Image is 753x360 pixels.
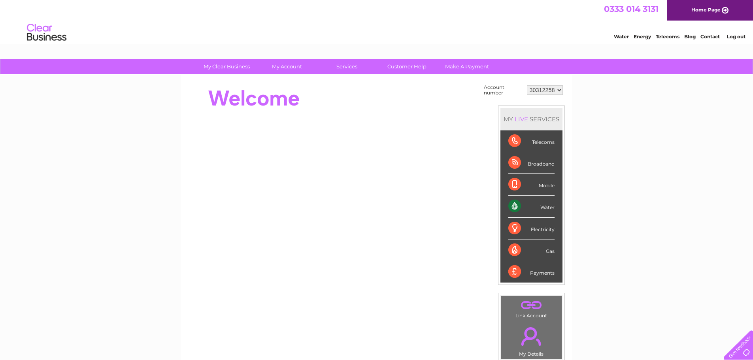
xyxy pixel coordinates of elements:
div: Payments [508,261,555,283]
a: My Account [254,59,319,74]
td: My Details [501,320,562,359]
a: . [503,298,560,312]
a: Energy [634,34,651,40]
div: MY SERVICES [500,108,562,130]
a: 0333 014 3131 [604,4,659,14]
div: Gas [508,239,555,261]
a: Services [314,59,379,74]
a: My Clear Business [194,59,259,74]
a: Make A Payment [434,59,500,74]
div: Broadband [508,152,555,174]
div: Telecoms [508,130,555,152]
td: Link Account [501,296,562,320]
a: Water [614,34,629,40]
div: Water [508,196,555,217]
a: Customer Help [374,59,440,74]
td: Account number [482,83,525,98]
div: Clear Business is a trading name of Verastar Limited (registered in [GEOGRAPHIC_DATA] No. 3667643... [190,4,564,38]
div: LIVE [513,115,530,123]
a: Contact [700,34,720,40]
img: logo.png [26,21,67,45]
a: Telecoms [656,34,679,40]
a: Blog [684,34,696,40]
div: Mobile [508,174,555,196]
div: Electricity [508,218,555,239]
a: Log out [727,34,745,40]
a: . [503,322,560,350]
